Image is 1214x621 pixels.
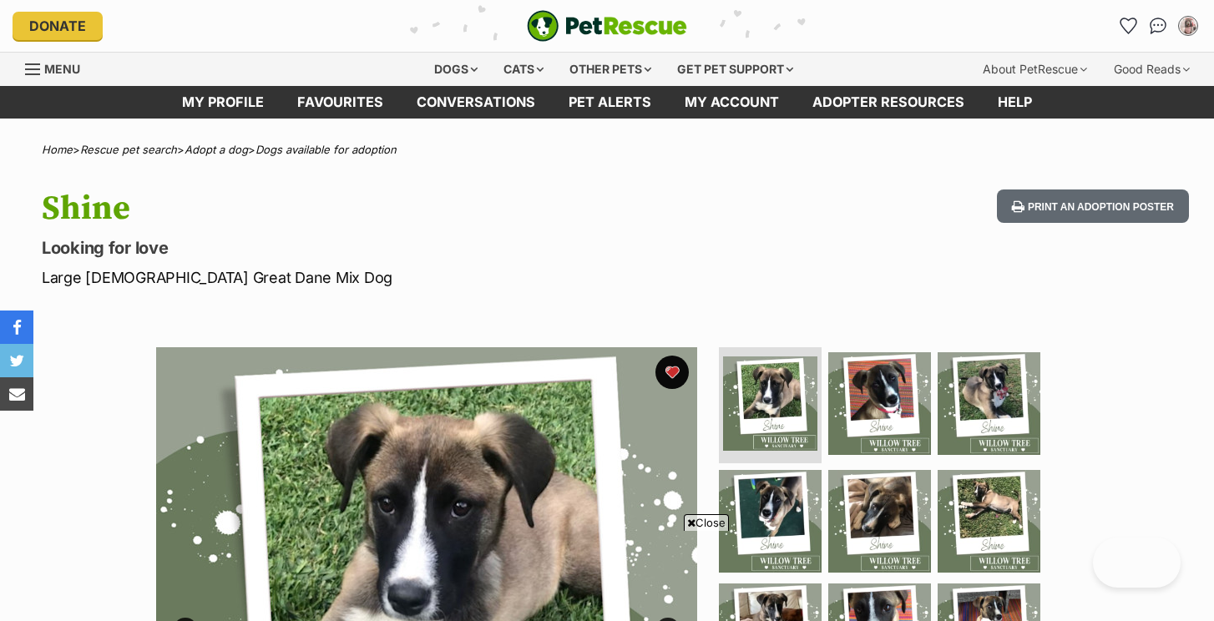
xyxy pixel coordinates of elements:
div: Cats [492,53,555,86]
img: chat-41dd97257d64d25036548639549fe6c8038ab92f7586957e7f3b1b290dea8141.svg [1150,18,1167,34]
a: Pet alerts [552,86,668,119]
a: Dogs available for adoption [255,143,397,156]
div: Dogs [422,53,489,86]
div: Get pet support [665,53,805,86]
div: Other pets [558,53,663,86]
a: Conversations [1145,13,1171,39]
div: About PetRescue [971,53,1099,86]
img: Photo of Shine [828,352,931,455]
a: Home [42,143,73,156]
button: My account [1175,13,1201,39]
a: Adopter resources [796,86,981,119]
iframe: Advertisement [303,538,911,613]
a: Help [981,86,1049,119]
a: Rescue pet search [80,143,177,156]
iframe: Help Scout Beacon - Open [1093,538,1181,588]
a: conversations [400,86,552,119]
a: Menu [25,53,92,83]
a: My profile [165,86,281,119]
p: Large [DEMOGRAPHIC_DATA] Great Dane Mix Dog [42,266,740,289]
img: logo-e224e6f780fb5917bec1dbf3a21bbac754714ae5b6737aabdf751b685950b380.svg [527,10,687,42]
img: Photo of Shine [723,356,817,451]
img: Photo of Shine [938,470,1040,573]
a: Favourites [281,86,400,119]
img: Photo of Shine [938,352,1040,455]
div: Good Reads [1102,53,1201,86]
a: Favourites [1115,13,1141,39]
button: Print an adoption poster [997,189,1189,224]
p: Looking for love [42,236,740,260]
span: Close [684,514,729,531]
img: Sarah O'Donnell profile pic [1180,18,1196,34]
img: Photo of Shine [719,470,822,573]
h1: Shine [42,189,740,228]
a: My account [668,86,796,119]
a: PetRescue [527,10,687,42]
a: Adopt a dog [185,143,248,156]
ul: Account quick links [1115,13,1201,39]
a: Donate [13,12,103,40]
button: favourite [655,356,689,389]
span: Menu [44,62,80,76]
img: Photo of Shine [828,470,931,573]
